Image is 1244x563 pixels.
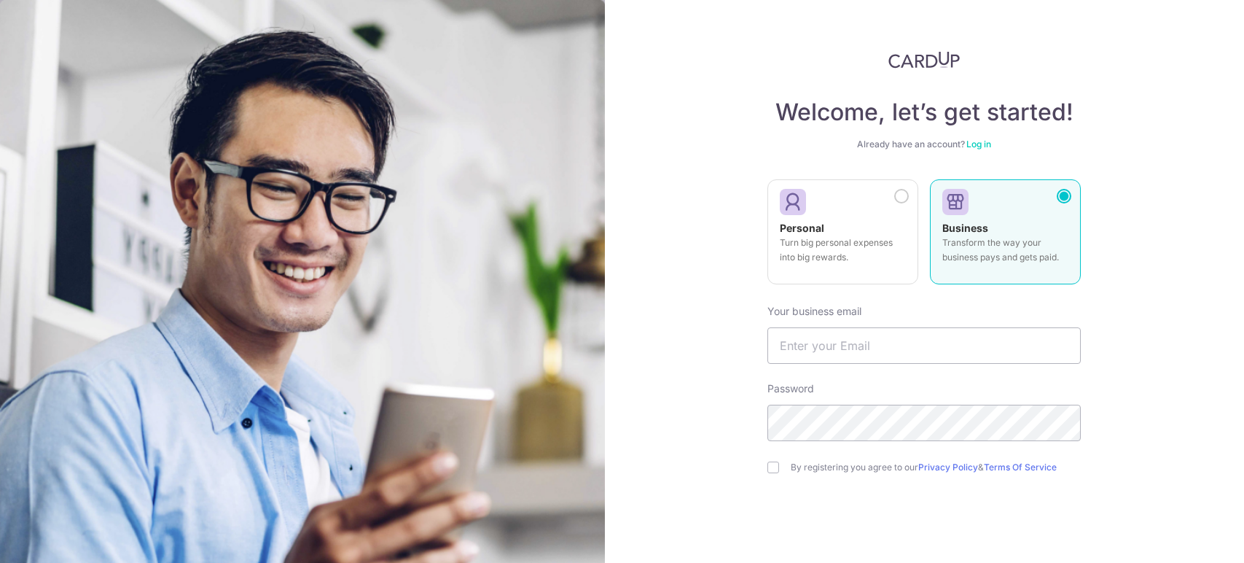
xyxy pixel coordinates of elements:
[888,51,960,69] img: CardUp Logo
[918,462,978,473] a: Privacy Policy
[767,179,918,293] a: Personal Turn big personal expenses into big rewards.
[942,236,1068,265] p: Transform the way your business pays and gets paid.
[767,327,1081,364] input: Enter your Email
[780,236,906,265] p: Turn big personal expenses into big rewards.
[767,381,814,396] label: Password
[767,304,861,319] label: Your business email
[966,139,991,150] a: Log in
[780,222,824,234] strong: Personal
[791,462,1081,473] label: By registering you agree to our &
[984,462,1057,473] a: Terms Of Service
[767,98,1081,127] h4: Welcome, let’s get started!
[813,502,1035,559] iframe: reCAPTCHA
[767,139,1081,150] div: Already have an account?
[930,179,1081,293] a: Business Transform the way your business pays and gets paid.
[942,222,988,234] strong: Business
